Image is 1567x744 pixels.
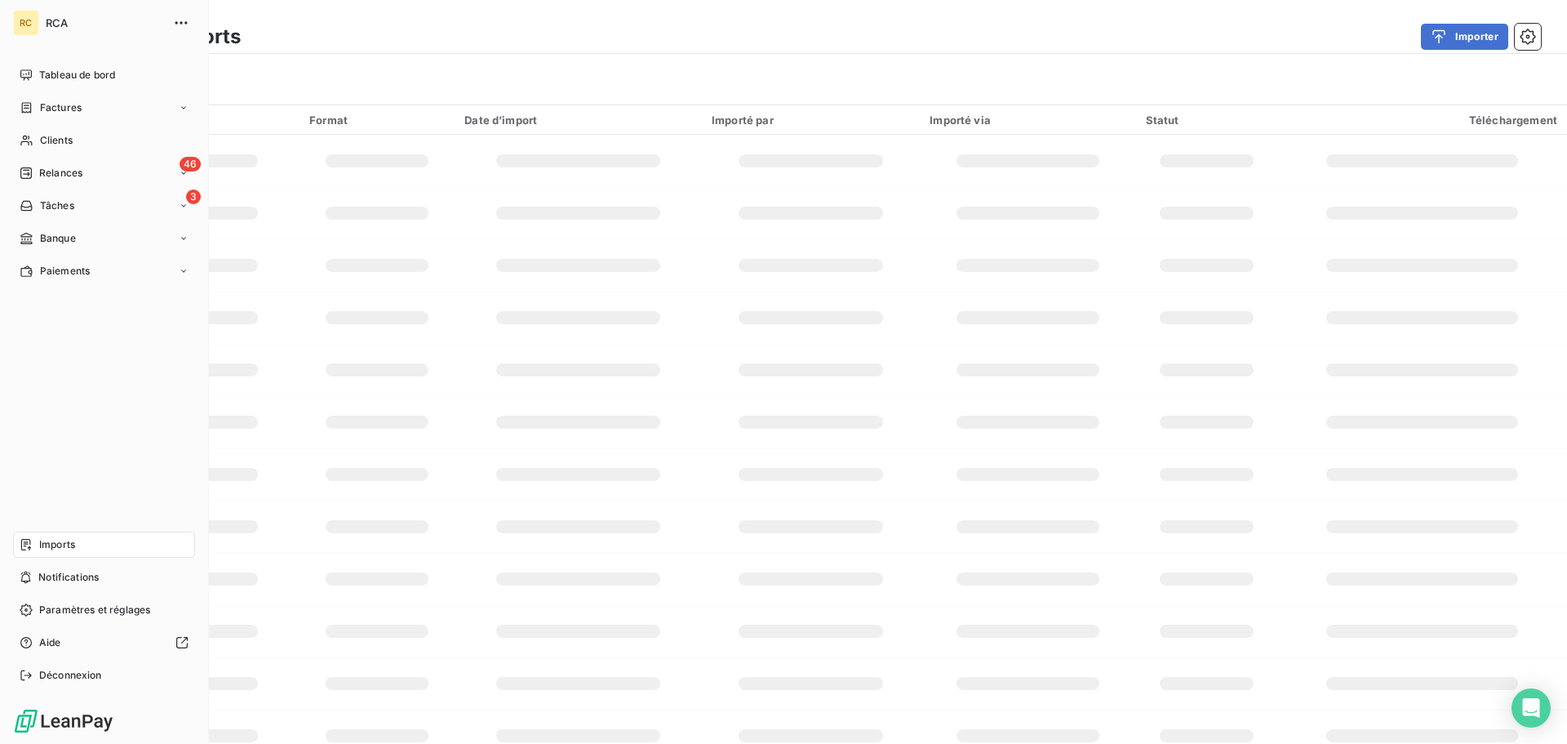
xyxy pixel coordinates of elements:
[13,597,195,623] a: Paramètres et réglages
[13,708,114,734] img: Logo LeanPay
[1146,114,1268,127] div: Statut
[39,166,82,180] span: Relances
[13,258,195,284] a: Paiements
[13,225,195,252] a: Banque
[712,114,910,127] div: Importé par
[39,68,115,82] span: Tableau de bord
[39,603,150,617] span: Paramètres et réglages
[38,570,99,585] span: Notifications
[1512,688,1551,728] div: Open Intercom Messenger
[40,231,76,246] span: Banque
[39,635,61,650] span: Aide
[1288,114,1557,127] div: Téléchargement
[39,668,102,683] span: Déconnexion
[180,157,201,172] span: 46
[46,16,163,29] span: RCA
[40,264,90,278] span: Paiements
[13,160,195,186] a: 46Relances
[1421,24,1508,50] button: Importer
[13,127,195,154] a: Clients
[13,532,195,558] a: Imports
[13,630,195,656] a: Aide
[40,133,73,148] span: Clients
[39,537,75,552] span: Imports
[40,198,74,213] span: Tâches
[930,114,1126,127] div: Importé via
[186,189,201,204] span: 3
[13,193,195,219] a: 3Tâches
[13,95,195,121] a: Factures
[13,62,195,88] a: Tableau de bord
[309,114,445,127] div: Format
[464,114,692,127] div: Date d’import
[40,100,82,115] span: Factures
[13,10,39,36] div: RC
